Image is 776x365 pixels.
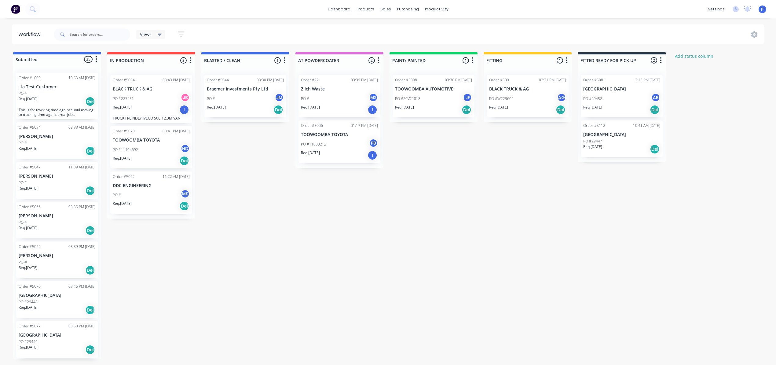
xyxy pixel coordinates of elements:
[207,77,229,83] div: Order #5044
[16,73,98,119] div: Order #100010:53 AM [DATE].1a Test CustomerPO #Req.[DATE]DelThis is for tracking time against unt...
[583,96,602,101] p: PO #29452
[650,105,660,115] div: Del
[377,5,394,14] div: sales
[487,75,569,117] div: Order #509102:21 PM [DATE]BLACK TRUCK & AGPO #W229602AGReq.[DATE]Del
[113,105,132,110] p: Req. [DATE]
[301,77,319,83] div: Order #22
[68,244,96,249] div: 03:39 PM [DATE]
[68,125,96,130] div: 08:33 AM [DATE]
[113,116,190,120] p: TRUCK FREINDLY IVECO 50C 12.3M VAN
[19,213,96,219] p: [PERSON_NAME]
[19,293,96,298] p: [GEOGRAPHIC_DATA]
[369,93,378,102] div: MS
[257,77,284,83] div: 03:30 PM [DATE]
[301,96,309,101] p: PO #
[19,204,41,210] div: Order #5066
[489,105,508,110] p: Req. [DATE]
[422,5,452,14] div: productivity
[19,174,96,179] p: [PERSON_NAME]
[113,156,132,161] p: Req. [DATE]
[583,144,602,149] p: Req. [DATE]
[16,321,98,358] div: Order #507703:50 PM [DATE][GEOGRAPHIC_DATA]PO #29449Req.[DATE]Del
[19,244,41,249] div: Order #5022
[583,87,660,92] p: [GEOGRAPHIC_DATA]
[179,156,189,166] div: Del
[298,120,380,163] div: Order #500601:17 PM [DATE]TOOWOOMBA TOYOTAPO #11008212PBReq.[DATE]I
[633,77,660,83] div: 12:13 PM [DATE]
[16,241,98,278] div: Order #502203:39 PM [DATE][PERSON_NAME]PO #Req.[DATE]Del
[539,77,566,83] div: 02:21 PM [DATE]
[113,147,138,153] p: PO #11104692
[179,201,189,211] div: Del
[19,146,38,151] p: Req. [DATE]
[761,6,764,12] span: JF
[113,128,135,134] div: Order #5070
[672,52,717,60] button: Add status column
[298,75,380,117] div: Order #2203:39 PM [DATE]Zilch WastePO #MSReq.[DATE]I
[705,5,728,14] div: settings
[163,77,190,83] div: 03:43 PM [DATE]
[68,75,96,81] div: 10:53 AM [DATE]
[557,93,566,102] div: AG
[395,105,414,110] p: Req. [DATE]
[351,77,378,83] div: 03:39 PM [DATE]
[207,87,284,92] p: Braemer Investments Pty Ltd
[113,96,134,101] p: PO #227451
[445,77,472,83] div: 03:30 PM [DATE]
[163,128,190,134] div: 03:41 PM [DATE]
[394,5,422,14] div: purchasing
[19,134,96,139] p: [PERSON_NAME]
[140,31,152,38] span: Views
[85,265,95,275] div: Del
[70,28,130,41] input: Search for orders...
[110,126,192,168] div: Order #507003:41 PM [DATE]TOOWOOMBA TOYOTAPO #11104692NDReq.[DATE]Del
[181,93,190,102] div: JB
[19,108,96,117] p: This is for tracking time against until moving to tracking time against real jobs.
[275,93,284,102] div: JM
[19,164,41,170] div: Order #5047
[463,93,472,102] div: JF
[16,202,98,238] div: Order #506603:35 PM [DATE][PERSON_NAME]PO #Req.[DATE]Del
[113,87,190,92] p: BLACK TRUCK & AG
[19,84,96,90] p: .1a Test Customer
[301,105,320,110] p: Req. [DATE]
[462,105,471,115] div: Del
[301,142,326,147] p: PO #11008212
[19,225,38,231] p: Req. [DATE]
[19,125,41,130] div: Order #5034
[19,284,41,289] div: Order #5076
[19,96,38,102] p: Req. [DATE]
[85,186,95,196] div: Del
[325,5,353,14] a: dashboard
[395,87,472,92] p: TOOWOOMBA AUTOMOTIVE
[19,323,41,329] div: Order #5077
[68,284,96,289] div: 03:46 PM [DATE]
[113,77,135,83] div: Order #5004
[273,105,283,115] div: Del
[368,105,377,115] div: I
[489,87,566,92] p: BLACK TRUCK & AG
[351,123,378,128] div: 01:17 PM [DATE]
[583,138,602,144] p: PO #29447
[110,75,192,123] div: Order #500403:43 PM [DATE]BLACK TRUCK & AGPO #227451JBReq.[DATE]ITRUCK FREINDLY IVECO 50C 12.3M VAN
[489,77,511,83] div: Order #5091
[650,144,660,154] div: Del
[19,75,41,81] div: Order #1000
[16,122,98,159] div: Order #503408:33 AM [DATE][PERSON_NAME]PO #Req.[DATE]Del
[395,96,420,101] p: PO #20V21818
[68,164,96,170] div: 11:39 AM [DATE]
[11,5,20,14] img: Factory
[583,123,605,128] div: Order #5112
[113,183,190,188] p: DDC ENGINEERING
[113,138,190,143] p: TOOWOOMBA TOYOTA
[583,105,602,110] p: Req. [DATE]
[207,105,226,110] p: Req. [DATE]
[19,180,27,186] p: PO #
[19,253,96,258] p: [PERSON_NAME]
[19,91,27,96] p: PO #
[85,345,95,355] div: Del
[113,174,135,179] div: Order #5062
[18,31,43,38] div: Workflow
[393,75,474,117] div: Order #509803:30 PM [DATE]TOOWOOMBA AUTOMOTIVEPO #20V21818JFReq.[DATE]Del
[369,138,378,148] div: PB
